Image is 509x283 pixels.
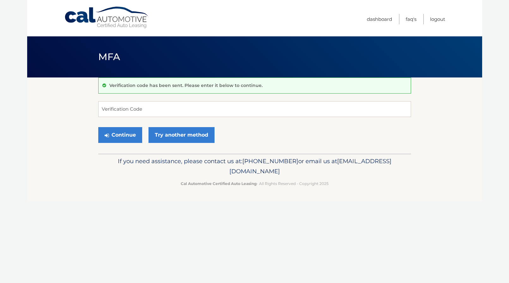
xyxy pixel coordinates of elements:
[242,157,298,165] span: [PHONE_NUMBER]
[102,156,407,176] p: If you need assistance, please contact us at: or email us at
[229,157,391,175] span: [EMAIL_ADDRESS][DOMAIN_NAME]
[148,127,215,143] a: Try another method
[102,180,407,187] p: - All Rights Reserved - Copyright 2025
[109,83,263,88] p: Verification code has been sent. Please enter it below to continue.
[98,127,142,143] button: Continue
[367,14,392,24] a: Dashboard
[406,14,416,24] a: FAQ's
[64,6,149,29] a: Cal Automotive
[98,101,411,117] input: Verification Code
[98,51,120,63] span: MFA
[181,181,257,186] strong: Cal Automotive Certified Auto Leasing
[430,14,445,24] a: Logout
